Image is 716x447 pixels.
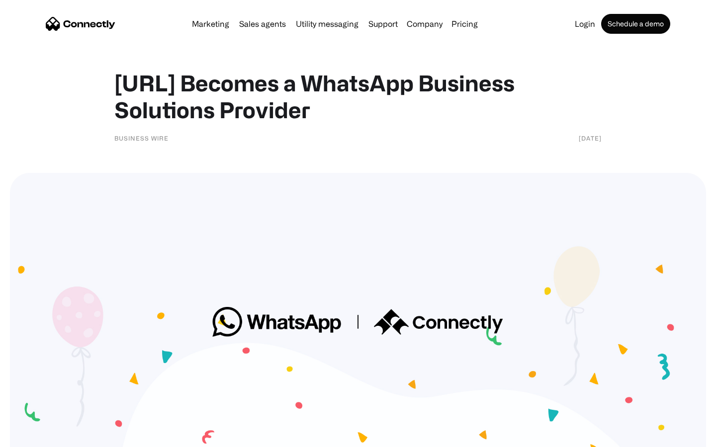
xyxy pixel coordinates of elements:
a: Sales agents [235,20,290,28]
div: Company [407,17,443,31]
a: Support [364,20,402,28]
ul: Language list [20,430,60,444]
a: Login [571,20,599,28]
h1: [URL] Becomes a WhatsApp Business Solutions Provider [114,70,602,123]
div: [DATE] [579,133,602,143]
a: Pricing [447,20,482,28]
a: home [46,16,115,31]
a: Schedule a demo [601,14,670,34]
div: Company [404,17,446,31]
a: Utility messaging [292,20,362,28]
a: Marketing [188,20,233,28]
div: Business Wire [114,133,169,143]
aside: Language selected: English [10,430,60,444]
